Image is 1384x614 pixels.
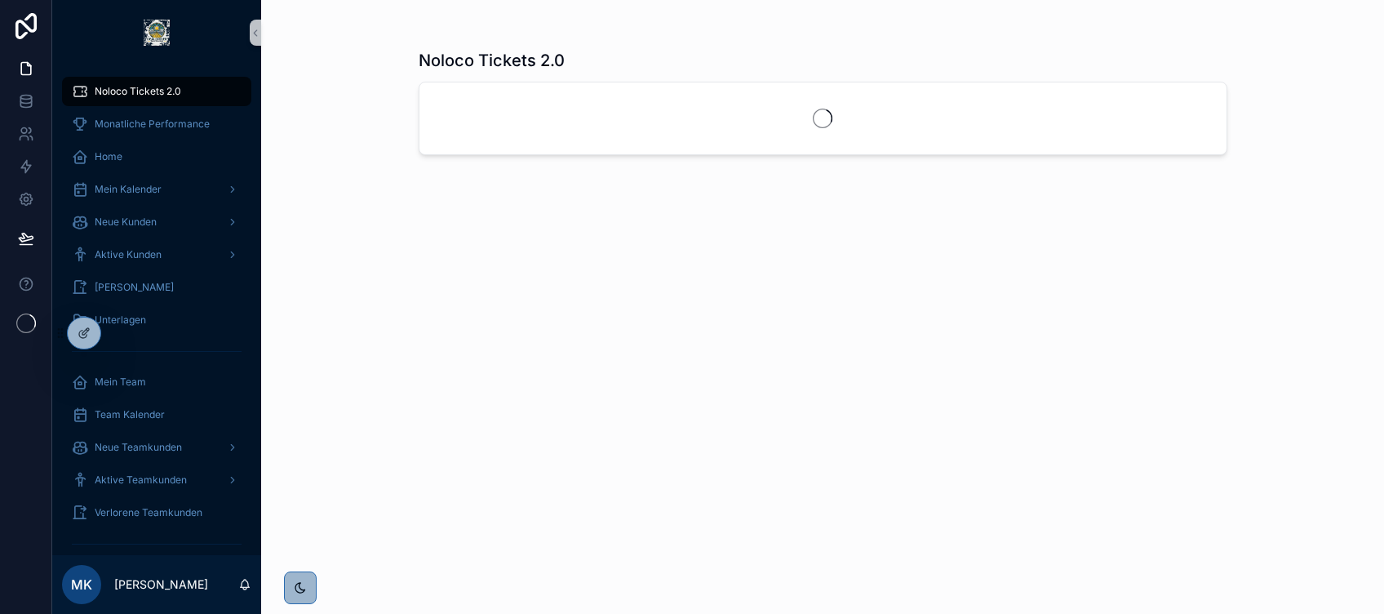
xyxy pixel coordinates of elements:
[62,109,251,139] a: Monatliche Performance
[95,118,210,131] span: Monatliche Performance
[62,175,251,204] a: Mein Kalender
[62,465,251,495] a: Aktive Teamkunden
[95,281,174,294] span: [PERSON_NAME]
[95,314,146,327] span: Unterlagen
[62,400,251,429] a: Team Kalender
[62,498,251,527] a: Verlorene Teamkunden
[419,49,565,72] h1: Noloco Tickets 2.0
[114,576,208,593] p: [PERSON_NAME]
[95,506,202,519] span: Verlorene Teamkunden
[95,150,122,163] span: Home
[95,248,162,261] span: Aktive Kunden
[95,183,162,196] span: Mein Kalender
[144,20,170,46] img: App logo
[52,65,261,555] div: scrollable content
[95,474,187,487] span: Aktive Teamkunden
[95,441,182,454] span: Neue Teamkunden
[62,142,251,171] a: Home
[62,207,251,237] a: Neue Kunden
[62,305,251,335] a: Unterlagen
[95,216,157,229] span: Neue Kunden
[62,240,251,269] a: Aktive Kunden
[71,575,92,594] span: MK
[95,376,146,389] span: Mein Team
[62,273,251,302] a: [PERSON_NAME]
[62,367,251,397] a: Mein Team
[95,408,165,421] span: Team Kalender
[62,433,251,462] a: Neue Teamkunden
[62,77,251,106] a: Noloco Tickets 2.0
[95,85,181,98] span: Noloco Tickets 2.0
